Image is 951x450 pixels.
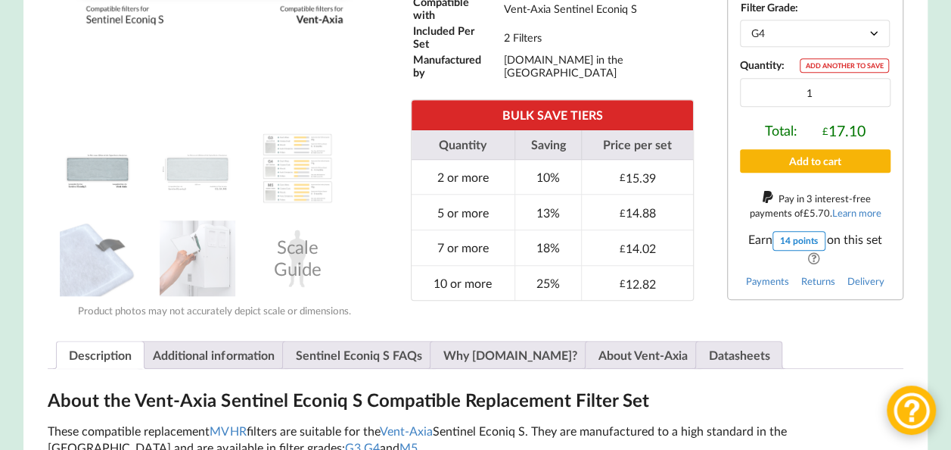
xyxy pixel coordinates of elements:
[740,231,890,265] span: Earn on this set
[740,78,890,107] input: Product quantity
[514,160,581,195] td: 10%
[412,230,514,265] td: 7 or more
[260,130,335,206] img: A Table showing a comparison between G3, G4 and M5 for MVHR Filters and their efficiency at captu...
[514,230,581,265] td: 18%
[741,1,795,14] label: Filter Grade
[412,100,693,130] th: BULK SAVE TIERS
[69,342,132,368] a: Description
[801,275,835,287] a: Returns
[412,160,514,195] td: 2 or more
[514,130,581,160] th: Saving
[379,423,432,438] a: Vent-Axia
[60,130,135,206] img: Vent-Axia Sentinel Econiq S Filter Replacement Set from MVHR.shop
[803,207,829,219] div: 5.70
[514,194,581,230] td: 13%
[619,242,625,255] span: £
[160,130,235,206] img: Dimensions and Filter Grades of Vent-Axia Sentinel Econiq S Filter Replacement Set from MVHR.shop
[412,23,502,51] td: Included Per Set
[502,52,692,80] td: [DOMAIN_NAME] in the [GEOGRAPHIC_DATA]
[48,305,381,317] div: Product photos may not accurately depict scale or dimensions.
[619,205,655,220] div: 14.88
[822,122,866,139] div: 17.10
[412,52,502,80] td: Manufactured by
[598,342,687,368] a: About Vent-Axia
[831,207,881,219] a: Learn more
[48,389,903,412] h2: About the Vent-Axia Sentinel Econiq S Compatible Replacement Filter Set
[619,277,655,291] div: 12.82
[746,275,789,287] a: Payments
[60,220,135,296] img: MVHR Filter with a Black Tag
[619,277,625,289] span: £
[619,171,625,183] span: £
[708,342,769,368] a: Datasheets
[619,170,655,185] div: 15.39
[514,265,581,301] td: 25%
[210,423,246,438] a: MVHR
[260,220,335,296] div: Scale Guide
[153,342,274,368] a: Additional information
[619,241,655,255] div: 14.02
[160,220,235,296] img: Installing an MVHR Filter
[619,207,625,219] span: £
[740,149,890,173] button: Add to cart
[800,58,889,73] div: ADD ANOTHER TO SAVE
[412,194,514,230] td: 5 or more
[581,130,693,160] th: Price per set
[412,130,514,160] th: Quantity
[443,342,577,368] a: Why [DOMAIN_NAME]?
[295,342,421,368] a: Sentinel Econiq S FAQs
[502,23,692,51] td: 2 Filters
[412,265,514,301] td: 10 or more
[847,275,884,287] a: Delivery
[749,192,881,219] span: Pay in 3 interest-free payments of .
[822,125,828,137] span: £
[803,207,809,219] span: £
[772,231,825,251] div: 14 points
[765,122,797,139] span: Total:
